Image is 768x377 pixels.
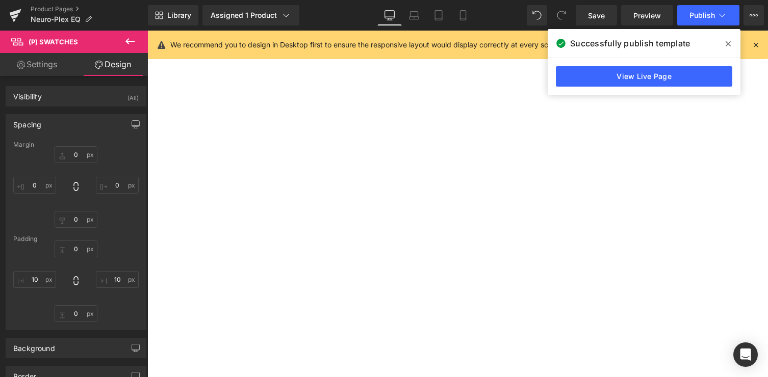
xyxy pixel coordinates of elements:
button: More [744,5,764,25]
span: Neuro-Plex EQ [31,15,81,23]
input: 0 [55,305,97,322]
a: Mobile [451,5,475,25]
input: 0 [55,146,97,163]
p: We recommend you to design in Desktop first to ensure the responsive layout would display correct... [170,39,637,50]
button: Undo [527,5,547,25]
input: 0 [96,177,139,194]
a: Desktop [377,5,402,25]
span: Save [588,10,605,21]
input: 0 [13,177,56,194]
a: New Library [148,5,198,25]
div: Open Intercom Messenger [733,342,758,367]
a: Product Pages [31,5,148,13]
span: Library [167,11,191,20]
a: Laptop [402,5,426,25]
div: Spacing [13,115,41,129]
div: Background [13,338,55,353]
div: Margin [13,141,139,148]
div: Padding [13,235,139,243]
span: (P) Swatches [29,38,78,46]
a: Preview [621,5,673,25]
input: 0 [55,211,97,228]
input: 0 [55,240,97,257]
button: Redo [551,5,572,25]
input: 0 [13,271,56,288]
span: Preview [633,10,661,21]
span: Publish [689,11,715,19]
a: View Live Page [556,66,732,87]
a: Design [76,53,150,76]
div: (All) [127,87,139,103]
a: Tablet [426,5,451,25]
button: Publish [677,5,739,25]
input: 0 [96,271,139,288]
div: Assigned 1 Product [211,10,291,20]
span: Successfully publish template [570,37,690,49]
div: Visibility [13,87,42,101]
